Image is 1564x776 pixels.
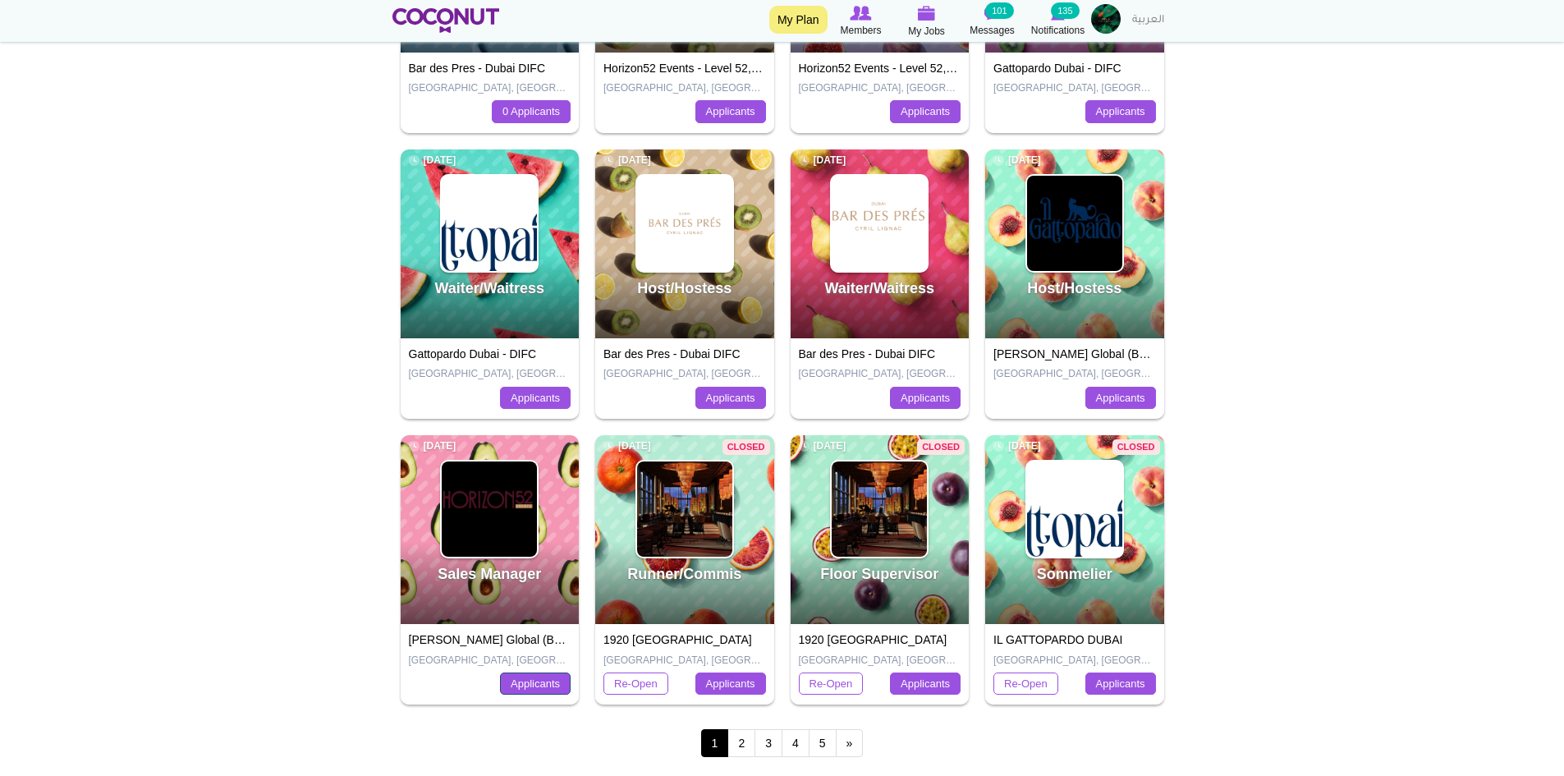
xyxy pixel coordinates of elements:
p: [GEOGRAPHIC_DATA], [GEOGRAPHIC_DATA] [993,654,1156,668]
a: Re-Open [993,673,1058,696]
span: Closed [722,439,770,455]
a: Bar des Pres - Dubai DIFC [603,347,741,360]
p: [GEOGRAPHIC_DATA], [GEOGRAPHIC_DATA] [409,81,571,95]
a: Applicants [890,673,961,696]
p: [GEOGRAPHIC_DATA], [GEOGRAPHIC_DATA] [993,367,1156,381]
span: [DATE] [799,154,846,168]
a: Applicants [695,673,766,696]
a: Applicants [695,387,766,410]
a: Waiter/Waitress [434,280,544,296]
p: [GEOGRAPHIC_DATA], [GEOGRAPHIC_DATA] [993,81,1156,95]
a: Applicants [1085,673,1156,696]
a: IL GATTOPARDO DUBAI [993,633,1122,646]
a: Horizon52 Events - Level 52, [GEOGRAPHIC_DATA] DIFC [799,62,1099,75]
a: Applicants [500,673,571,696]
a: Runner/Commis [627,566,741,582]
p: [GEOGRAPHIC_DATA], [GEOGRAPHIC_DATA] [409,654,571,668]
span: My Jobs [908,23,945,39]
a: Floor Supervisor [820,566,938,582]
a: Waiter/Waitress [824,280,934,296]
img: Messages [984,6,1001,21]
a: 4 [782,729,810,757]
a: 1920 [GEOGRAPHIC_DATA] [799,633,947,646]
span: [DATE] [799,439,846,453]
span: [DATE] [603,439,651,453]
a: Host/Hostess [1027,280,1121,296]
a: Applicants [890,100,961,123]
a: next › [836,729,864,757]
span: [DATE] [603,154,651,168]
a: Gattopardo Dubai - DIFC [409,347,537,360]
a: Gattopardo Dubai - DIFC [993,62,1121,75]
a: Sales Manager [438,566,541,582]
a: My Jobs My Jobs [894,4,960,39]
a: 2 [727,729,755,757]
span: Closed [917,439,965,455]
span: Notifications [1031,22,1085,39]
a: Host/Hostess [637,280,732,296]
p: [GEOGRAPHIC_DATA], [GEOGRAPHIC_DATA] [603,654,766,668]
a: Bar des Pres - Dubai DIFC [799,347,936,360]
span: Closed [1112,439,1160,455]
img: Home [392,8,500,33]
a: Browse Members Members [828,4,894,39]
small: 135 [1051,2,1079,19]
p: [GEOGRAPHIC_DATA], [GEOGRAPHIC_DATA] [603,81,766,95]
a: Applicants [500,387,571,410]
a: Bar des Pres - Dubai DIFC [409,62,546,75]
img: My Jobs [918,6,936,21]
small: 101 [985,2,1013,19]
a: Re-Open [603,673,668,696]
span: [DATE] [409,439,456,453]
a: Horizon52 Events - Level 52, [GEOGRAPHIC_DATA] DIFC [603,62,904,75]
span: Messages [970,22,1015,39]
a: Applicants [695,100,766,123]
a: Applicants [1085,100,1156,123]
a: Applicants [890,387,961,410]
a: Applicants [1085,387,1156,410]
a: My Plan [769,6,828,34]
span: 1 [701,729,729,757]
img: Browse Members [850,6,871,21]
a: 1920 [GEOGRAPHIC_DATA] [603,633,752,646]
a: Re-Open [799,673,864,696]
span: Members [840,22,881,39]
a: [PERSON_NAME] Global (Bar des Pres [GEOGRAPHIC_DATA], Il Gattopardo [GEOGRAPHIC_DATA], 1920 [GEOG... [409,633,1175,646]
a: العربية [1124,4,1172,37]
span: [DATE] [993,154,1041,168]
a: Sommelier [1037,566,1112,582]
p: [GEOGRAPHIC_DATA], [GEOGRAPHIC_DATA] [799,367,961,381]
a: 0 Applicants [492,100,571,123]
span: [DATE] [993,439,1041,453]
span: [DATE] [409,154,456,168]
img: Notifications [1051,6,1065,21]
a: 5 [809,729,837,757]
p: [GEOGRAPHIC_DATA], [GEOGRAPHIC_DATA] [799,654,961,668]
a: Notifications Notifications 135 [1025,4,1091,39]
p: [GEOGRAPHIC_DATA], [GEOGRAPHIC_DATA] [603,367,766,381]
a: 3 [754,729,782,757]
p: [GEOGRAPHIC_DATA], [GEOGRAPHIC_DATA] [799,81,961,95]
a: Messages Messages 101 [960,4,1025,39]
p: [GEOGRAPHIC_DATA], [GEOGRAPHIC_DATA] [409,367,571,381]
